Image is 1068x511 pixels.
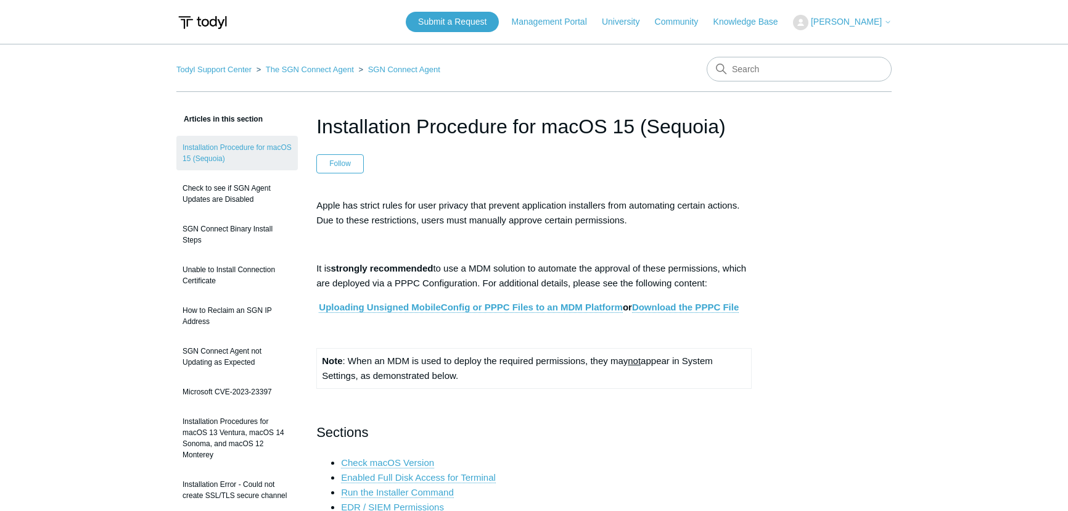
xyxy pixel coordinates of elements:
a: Todyl Support Center [176,65,252,74]
h2: Sections [316,422,752,443]
a: The SGN Connect Agent [266,65,354,74]
a: Unable to Install Connection Certificate [176,258,298,293]
a: Check macOS Version [341,457,434,468]
li: SGN Connect Agent [356,65,440,74]
a: SGN Connect Agent [368,65,440,74]
h1: Installation Procedure for macOS 15 (Sequoia) [316,112,752,141]
a: SGN Connect Binary Install Steps [176,217,298,252]
a: Management Portal [512,15,599,28]
strong: Note [322,355,342,366]
a: Knowledge Base [713,15,791,28]
strong: or [319,302,739,313]
p: It is to use a MDM solution to automate the approval of these permissions, which are deployed via... [316,261,752,291]
button: Follow Article [316,154,364,173]
span: Articles in this section [176,115,263,123]
a: Installation Error - Could not create SSL/TLS secure channel [176,473,298,507]
a: Check to see if SGN Agent Updates are Disabled [176,177,298,211]
img: Todyl Support Center Help Center home page [176,11,229,34]
li: The SGN Connect Agent [254,65,356,74]
a: Uploading Unsigned MobileConfig or PPPC Files to an MDM Platform [319,302,623,313]
li: Todyl Support Center [176,65,254,74]
a: Installation Procedure for macOS 15 (Sequoia) [176,136,298,170]
a: Run the Installer Command [341,487,454,498]
a: SGN Connect Agent not Updating as Expected [176,339,298,374]
button: [PERSON_NAME] [793,15,892,30]
span: not [628,355,641,366]
strong: strongly recommended [331,263,433,273]
a: University [602,15,652,28]
a: Microsoft CVE-2023-23397 [176,380,298,404]
a: Installation Procedures for macOS 13 Ventura, macOS 14 Sonoma, and macOS 12 Monterey [176,410,298,467]
input: Search [707,57,892,81]
a: Download the PPPC File [632,302,739,313]
a: How to Reclaim an SGN IP Address [176,299,298,333]
td: : When an MDM is used to deploy the required permissions, they may appear in System Settings, as ... [317,348,752,388]
a: Community [655,15,711,28]
span: [PERSON_NAME] [811,17,882,27]
a: Enabled Full Disk Access for Terminal [341,472,496,483]
a: Submit a Request [406,12,499,32]
p: Apple has strict rules for user privacy that prevent application installers from automating certa... [316,198,752,228]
